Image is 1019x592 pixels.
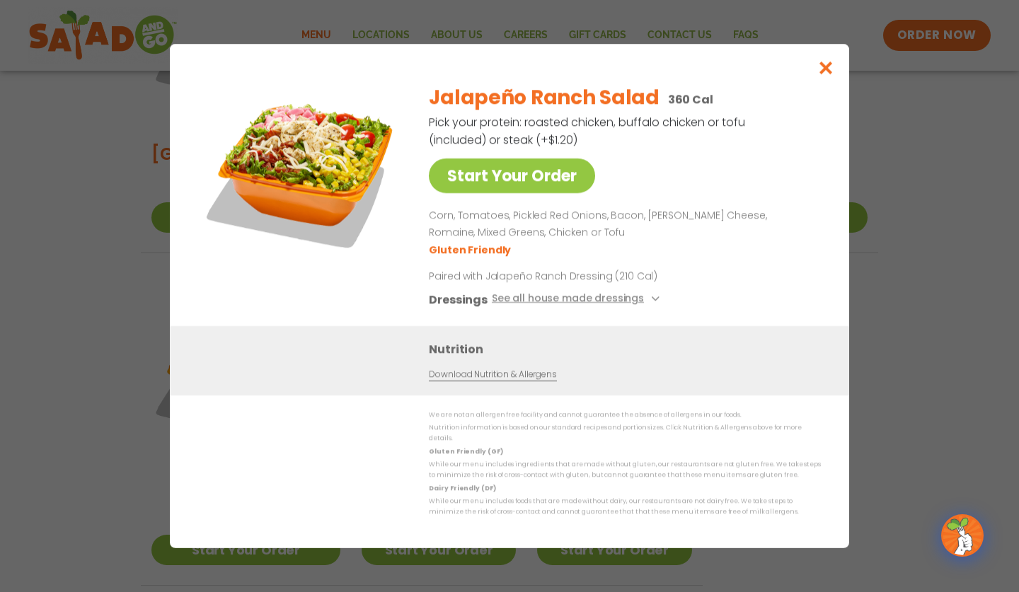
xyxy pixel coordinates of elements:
h3: Nutrition [429,340,828,358]
p: We are not an allergen free facility and cannot guarantee the absence of allergens in our foods. [429,410,821,420]
p: 360 Cal [668,91,713,108]
button: See all house made dressings [492,291,664,308]
strong: Gluten Friendly (GF) [429,447,502,455]
img: wpChatIcon [943,516,982,555]
p: While our menu includes ingredients that are made without gluten, our restaurants are not gluten ... [429,459,821,481]
p: Pick your protein: roasted chicken, buffalo chicken or tofu (included) or steak (+$1.20) [429,113,747,149]
p: Paired with Jalapeño Ranch Dressing (210 Cal) [429,269,691,284]
a: Start Your Order [429,158,595,193]
p: Corn, Tomatoes, Pickled Red Onions, Bacon, [PERSON_NAME] Cheese, Romaine, Mixed Greens, Chicken o... [429,207,815,241]
img: Featured product photo for Jalapeño Ranch Salad [202,72,400,270]
strong: Dairy Friendly (DF) [429,484,495,492]
button: Close modal [803,44,849,91]
h2: Jalapeño Ranch Salad [429,83,659,112]
p: While our menu includes foods that are made without dairy, our restaurants are not dairy free. We... [429,496,821,518]
p: Nutrition information is based on our standard recipes and portion sizes. Click Nutrition & Aller... [429,422,821,444]
a: Download Nutrition & Allergens [429,368,556,381]
li: Gluten Friendly [429,243,513,257]
h3: Dressings [429,291,488,308]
